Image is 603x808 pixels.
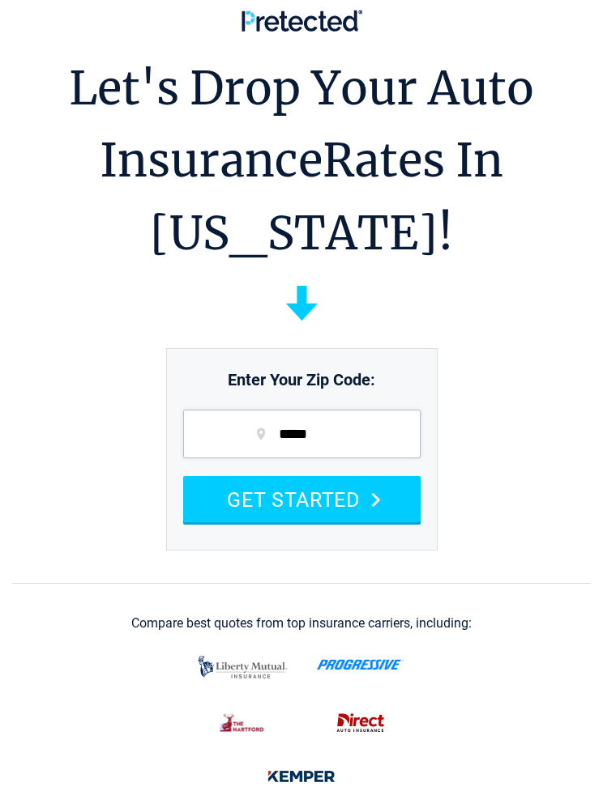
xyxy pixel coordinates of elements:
[183,410,421,458] input: zip code
[131,616,472,631] div: Compare best quotes from top insurance carriers, including:
[183,476,421,522] button: GET STARTED
[328,706,393,740] img: direct
[211,706,275,740] img: thehartford
[242,10,362,32] img: Pretected Logo
[167,353,437,392] p: Enter Your Zip Code:
[194,648,292,687] img: liberty
[317,659,404,670] img: progressive
[259,759,344,793] img: kemper
[12,53,591,270] h1: Let's Drop Your Auto Insurance Rates In [US_STATE]!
